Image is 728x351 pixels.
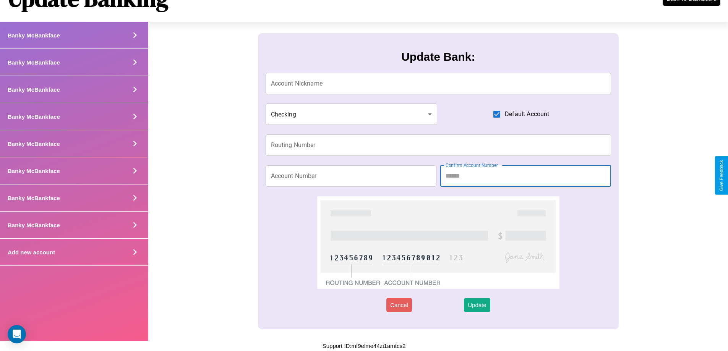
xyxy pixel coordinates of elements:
label: Confirm Account Number [446,162,498,168]
h4: Banky McBankface [8,32,60,39]
img: check [317,196,559,289]
div: Give Feedback [719,160,724,191]
h4: Banky McBankface [8,222,60,228]
h4: Banky McBankface [8,141,60,147]
h4: Banky McBankface [8,168,60,174]
p: Support ID: mf9elme44zi1amtcs2 [323,341,406,351]
h4: Banky McBankface [8,113,60,120]
h4: Banky McBankface [8,59,60,66]
h3: Update Bank: [401,50,475,63]
span: Default Account [505,110,549,119]
h4: Banky McBankface [8,195,60,201]
div: Open Intercom Messenger [8,325,26,343]
h4: Banky McBankface [8,86,60,93]
div: Checking [266,104,438,125]
button: Cancel [386,298,412,312]
button: Update [464,298,490,312]
h4: Add new account [8,249,55,256]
